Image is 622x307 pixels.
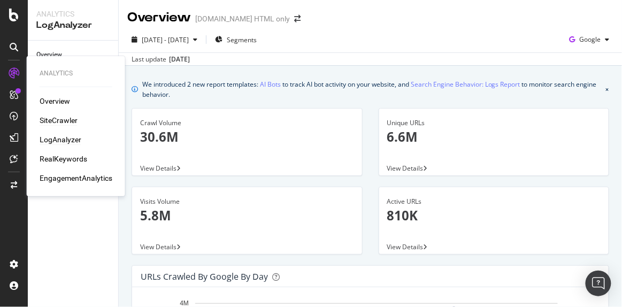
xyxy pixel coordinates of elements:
[40,96,70,106] a: Overview
[142,79,602,99] div: We introduced 2 new report templates: to track AI bot activity on your website, and to monitor se...
[140,242,176,251] span: View Details
[40,153,87,164] a: RealKeywords
[36,49,111,60] a: Overview
[140,128,354,146] p: 30.6M
[260,79,281,90] a: AI Bots
[36,19,110,32] div: LogAnalyzer
[40,115,78,126] a: SiteCrawler
[132,79,609,99] div: info banner
[127,31,202,48] button: [DATE] - [DATE]
[40,69,112,78] div: Analytics
[195,13,290,24] div: [DOMAIN_NAME] HTML only
[169,55,190,64] div: [DATE]
[142,35,189,44] span: [DATE] - [DATE]
[141,271,268,282] div: URLs Crawled by Google by day
[36,49,62,60] div: Overview
[565,31,613,48] button: Google
[127,9,191,27] div: Overview
[36,9,110,19] div: Analytics
[387,197,601,206] div: Active URLs
[411,79,520,90] a: Search Engine Behavior: Logs Report
[227,35,257,44] span: Segments
[586,271,611,296] div: Open Intercom Messenger
[140,118,354,128] div: Crawl Volume
[387,242,424,251] span: View Details
[603,76,612,102] button: close banner
[211,31,261,48] button: Segments
[132,55,190,64] div: Last update
[40,173,112,183] a: EngagementAnalytics
[140,164,176,173] span: View Details
[140,206,354,225] p: 5.8M
[387,118,601,128] div: Unique URLs
[40,134,81,145] a: LogAnalyzer
[140,197,354,206] div: Visits Volume
[387,164,424,173] span: View Details
[294,15,301,22] div: arrow-right-arrow-left
[387,128,601,146] p: 6.6M
[579,35,601,44] span: Google
[387,206,601,225] p: 810K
